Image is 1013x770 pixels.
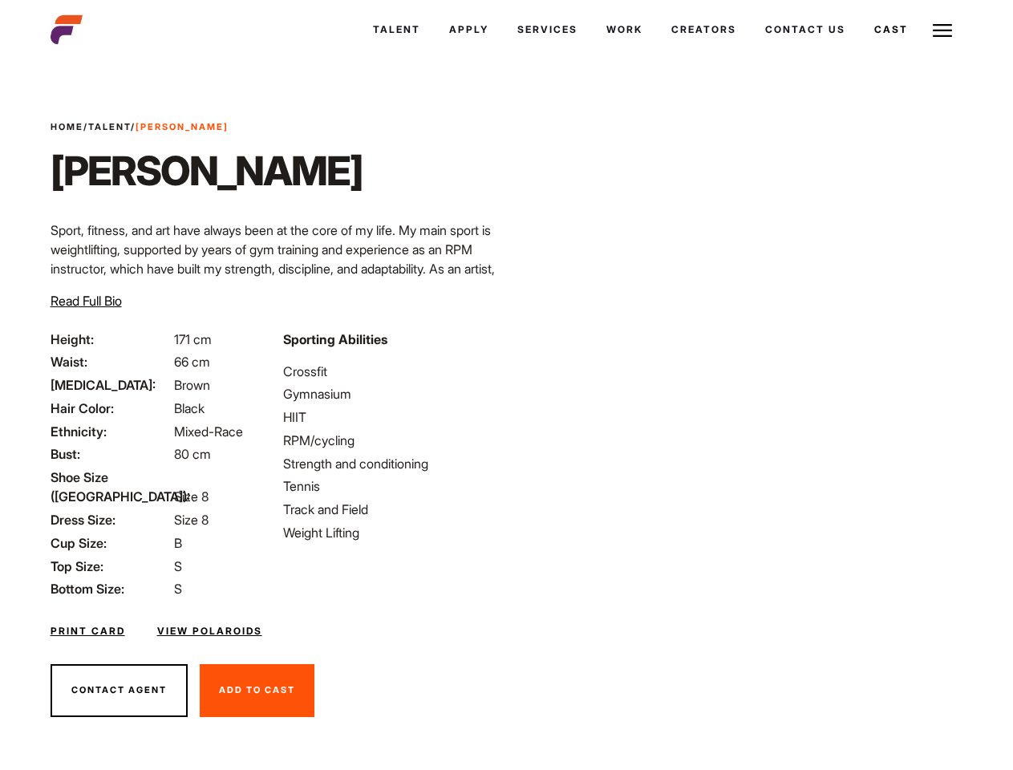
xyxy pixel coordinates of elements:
li: RPM/cycling [283,431,496,450]
a: Home [51,121,83,132]
a: Creators [657,8,751,51]
strong: [PERSON_NAME] [136,121,229,132]
button: Read Full Bio [51,291,122,310]
a: Print Card [51,624,125,638]
span: Shoe Size ([GEOGRAPHIC_DATA]): [51,468,171,506]
a: Contact Us [751,8,860,51]
span: Size 8 [174,488,209,505]
a: Work [592,8,657,51]
span: Cup Size: [51,533,171,553]
span: Ethnicity: [51,422,171,441]
p: Sport, fitness, and art have always been at the core of my life. My main sport is weightlifting, ... [51,221,497,317]
h1: [PERSON_NAME] [51,147,363,195]
span: Brown [174,377,210,393]
button: Contact Agent [51,664,188,717]
strong: Sporting Abilities [283,331,387,347]
img: cropped-aefm-brand-fav-22-square.png [51,14,83,46]
span: Waist: [51,352,171,371]
button: Add To Cast [200,664,314,717]
span: S [174,558,182,574]
span: Bust: [51,444,171,464]
li: Weight Lifting [283,523,496,542]
span: Height: [51,330,171,349]
span: Top Size: [51,557,171,576]
span: Bottom Size: [51,579,171,598]
span: Hair Color: [51,399,171,418]
li: Gymnasium [283,384,496,403]
span: 66 cm [174,354,210,370]
span: Read Full Bio [51,293,122,309]
li: Tennis [283,476,496,496]
span: [MEDICAL_DATA]: [51,375,171,395]
li: Crossfit [283,362,496,381]
li: Strength and conditioning [283,454,496,473]
li: HIIT [283,407,496,427]
span: Mixed-Race [174,423,243,440]
span: Black [174,400,205,416]
a: Apply [435,8,503,51]
a: Talent [359,8,435,51]
span: B [174,535,182,551]
span: 80 cm [174,446,211,462]
span: S [174,581,182,597]
li: Track and Field [283,500,496,519]
img: Burger icon [933,21,952,40]
a: Services [503,8,592,51]
a: Talent [88,121,131,132]
span: 171 cm [174,331,212,347]
span: Add To Cast [219,684,295,695]
span: Size 8 [174,512,209,528]
a: View Polaroids [157,624,262,638]
span: / / [51,120,229,134]
a: Cast [860,8,922,51]
span: Dress Size: [51,510,171,529]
